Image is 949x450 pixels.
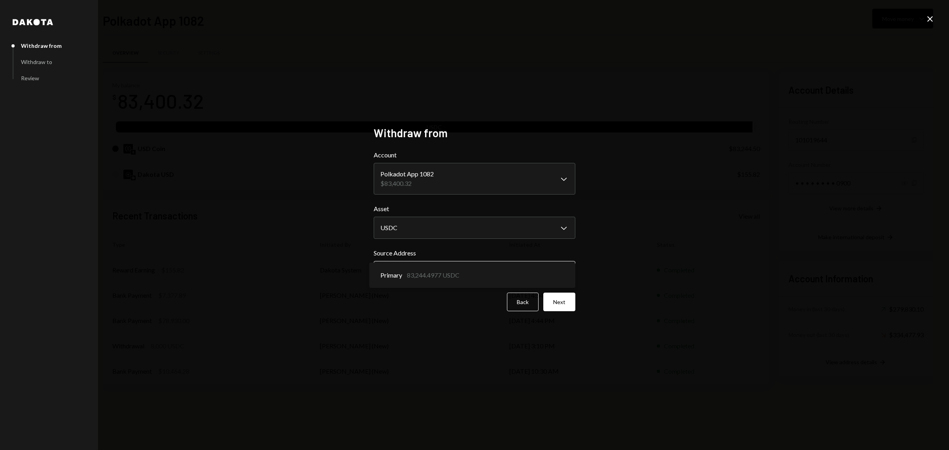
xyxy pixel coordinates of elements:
div: Review [21,75,39,81]
button: Back [507,293,539,311]
label: Asset [374,204,575,214]
label: Account [374,150,575,160]
h2: Withdraw from [374,125,575,141]
div: Withdraw to [21,59,52,65]
div: 83,244.4977 USDC [407,270,459,280]
button: Account [374,163,575,195]
button: Source Address [374,261,575,283]
div: Withdraw from [21,42,62,49]
button: Next [543,293,575,311]
label: Source Address [374,248,575,258]
span: Primary [380,270,402,280]
button: Asset [374,217,575,239]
